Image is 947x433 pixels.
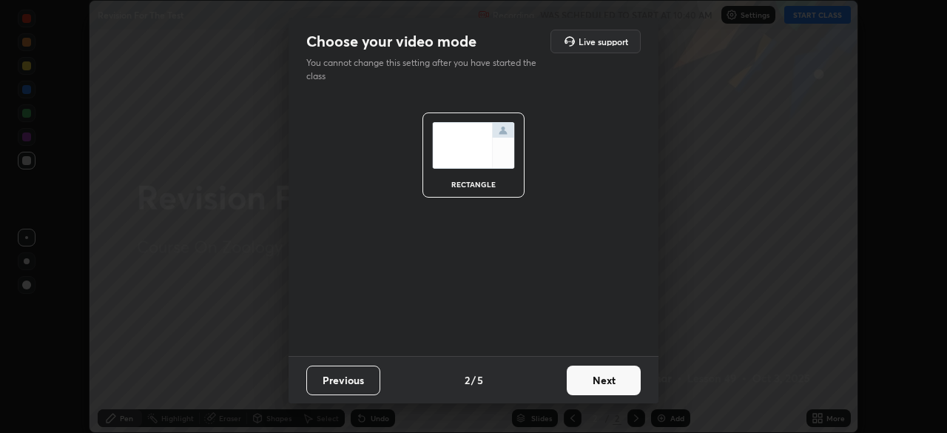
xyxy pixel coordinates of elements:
[432,122,515,169] img: normalScreenIcon.ae25ed63.svg
[306,366,380,395] button: Previous
[579,37,628,46] h5: Live support
[465,372,470,388] h4: 2
[306,56,546,83] p: You cannot change this setting after you have started the class
[306,32,476,51] h2: Choose your video mode
[444,181,503,188] div: rectangle
[477,372,483,388] h4: 5
[567,366,641,395] button: Next
[471,372,476,388] h4: /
